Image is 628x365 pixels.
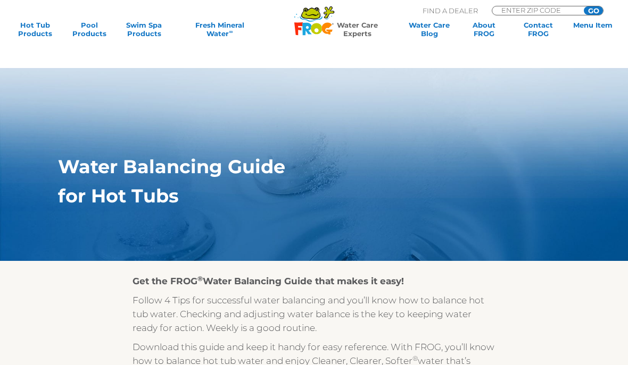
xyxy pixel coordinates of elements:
input: Zip Code Form [500,6,572,14]
a: AboutFROG [460,21,508,38]
a: PoolProducts [65,21,114,38]
sup: ∞ [229,29,233,35]
a: ContactFROG [514,21,563,38]
a: Fresh MineralWater∞ [175,21,265,38]
p: Find A Dealer [423,6,478,15]
p: Follow 4 Tips for successful water balancing and you’ll know how to balance hot tub water. Checki... [133,293,495,335]
h1: for Hot Tubs [58,185,532,207]
input: GO [584,6,603,15]
strong: Get the FROG Water Balancing Guide that makes it easy! [133,276,404,286]
h1: Water Balancing Guide [58,156,532,177]
sup: ® [412,354,418,362]
a: Water CareExperts [316,21,399,38]
sup: ® [197,275,203,283]
a: Hot TubProducts [11,21,59,38]
a: Swim SpaProducts [120,21,168,38]
a: Water CareBlog [405,21,453,38]
a: Menu Item [569,21,617,29]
